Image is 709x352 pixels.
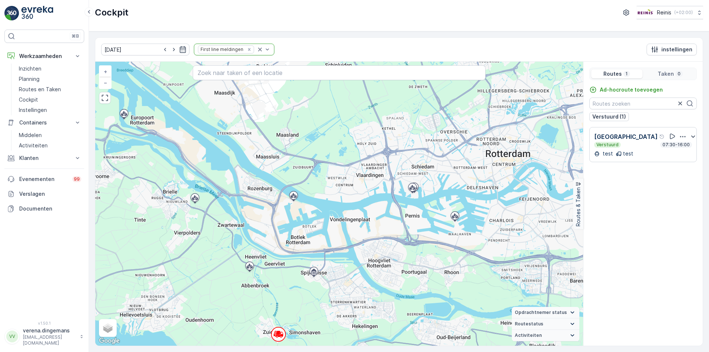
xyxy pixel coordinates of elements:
[100,66,111,77] a: In zoomen
[4,6,19,21] img: logo
[674,10,693,16] p: ( +02:00 )
[515,310,567,315] span: Opdrachtnemer status
[16,105,84,115] a: Instellingen
[596,142,619,148] p: Verstuurd
[4,327,84,346] button: VVverena.dingemans[EMAIL_ADDRESS][DOMAIN_NAME]
[23,327,76,334] p: verena.dingemans
[19,86,61,93] p: Routes en Taken
[637,6,703,19] button: Reinis(+02:00)
[4,172,84,187] a: Evenementen99
[74,176,80,182] p: 99
[100,320,116,336] a: Layers
[97,336,121,346] img: Google
[97,336,121,346] a: Dit gebied openen in Google Maps (er wordt een nieuw venster geopend)
[592,113,626,120] p: Verstuurd (1)
[72,33,79,39] p: ⌘B
[4,321,84,325] span: v 1.50.1
[4,115,84,130] button: Containers
[19,175,68,183] p: Evenementen
[245,47,253,52] div: Remove First line meldingen
[637,8,654,17] img: Reinis-Logo-Vrijstaand_Tekengebied-1-copy2_aBO4n7j.png
[589,86,663,93] a: Ad-hocroute toevoegen
[16,84,84,95] a: Routes en Taken
[4,201,84,216] a: Documenten
[19,190,81,198] p: Verslagen
[16,95,84,105] a: Cockpit
[19,119,69,126] p: Containers
[21,6,53,21] img: logo_light-DOdMpM7g.png
[19,154,69,162] p: Klanten
[601,150,613,157] p: test
[512,318,579,330] summary: Routestatus
[575,187,582,226] p: Routes & Taken
[4,151,84,165] button: Klanten
[647,44,697,55] button: instellingen
[512,307,579,318] summary: Opdrachtnemer status
[589,112,629,121] button: Verstuurd (1)
[625,71,628,77] p: 1
[193,65,486,80] input: Zoek naar taken of een locatie
[515,321,543,327] span: Routestatus
[19,142,48,149] p: Activiteiten
[19,96,38,103] p: Cockpit
[104,68,107,75] span: +
[16,74,84,84] a: Planning
[512,330,579,341] summary: Activiteiten
[662,142,691,148] p: 07:30-16:00
[657,9,671,16] p: Reinis
[19,131,42,139] p: Middelen
[198,46,244,53] div: First line meldingen
[4,187,84,201] a: Verslagen
[677,71,681,77] p: 0
[16,130,84,140] a: Middelen
[16,140,84,151] a: Activiteiten
[661,46,692,53] p: instellingen
[659,134,665,140] div: help tooltippictogram
[658,70,674,78] p: Taken
[19,52,69,60] p: Werkzaamheden
[623,150,633,157] p: test
[19,106,47,114] p: Instellingen
[19,205,81,212] p: Documenten
[95,7,129,18] p: Cockpit
[23,334,76,346] p: [EMAIL_ADDRESS][DOMAIN_NAME]
[589,98,697,109] input: Routes zoeken
[100,77,111,88] a: Uitzoomen
[594,132,658,141] p: [GEOGRAPHIC_DATA]
[600,86,663,93] p: Ad-hocroute toevoegen
[16,64,84,74] a: Inzichten
[19,65,41,72] p: Inzichten
[603,70,622,78] p: Routes
[104,79,107,86] span: −
[101,44,189,55] input: dd/mm/yyyy
[4,49,84,64] button: Werkzaamheden
[19,75,40,83] p: Planning
[6,331,18,342] div: VV
[515,332,542,338] span: Activiteiten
